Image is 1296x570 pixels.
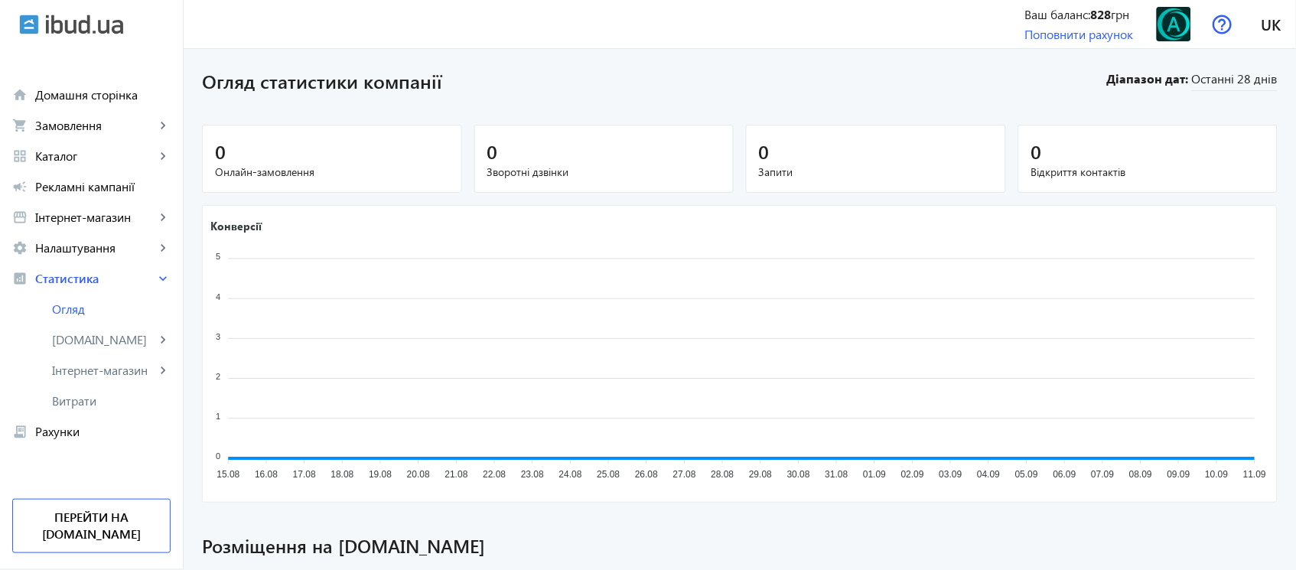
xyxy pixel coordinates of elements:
tspan: 22.08 [483,469,506,480]
tspan: 2 [216,372,220,381]
img: 28619682a2e03a04685722068149204-94a2a459e6.png [1157,7,1191,41]
tspan: 07.09 [1092,469,1115,480]
tspan: 5 [216,252,220,261]
tspan: 31.08 [825,469,848,480]
tspan: 20.08 [407,469,430,480]
tspan: 30.08 [787,469,810,480]
tspan: 16.08 [255,469,278,480]
img: ibud.svg [19,15,39,34]
tspan: 27.08 [673,469,696,480]
tspan: 18.08 [331,469,353,480]
tspan: 26.08 [635,469,658,480]
text: Конверсії [210,219,262,233]
span: 0 [487,138,498,164]
tspan: 1 [216,412,220,421]
mat-icon: keyboard_arrow_right [155,148,171,164]
tspan: 10.09 [1206,469,1229,480]
tspan: 24.08 [559,469,582,480]
span: 0 [759,138,770,164]
span: Домашня сторінка [35,87,171,103]
a: Перейти на [DOMAIN_NAME] [12,499,171,553]
mat-icon: analytics [12,271,28,286]
span: Інтернет-магазин [35,210,155,225]
span: Зворотні дзвінки [487,164,721,180]
span: Рекламні кампанії [35,179,171,194]
span: uk [1262,15,1281,34]
mat-icon: receipt_long [12,424,28,439]
tspan: 05.09 [1015,469,1038,480]
tspan: 08.09 [1129,469,1152,480]
span: Інтернет-магазин [52,363,155,378]
mat-icon: keyboard_arrow_right [155,363,171,378]
tspan: 29.08 [749,469,772,480]
tspan: 15.08 [217,469,239,480]
b: 828 [1091,6,1112,22]
tspan: 04.09 [977,469,1000,480]
tspan: 23.08 [521,469,544,480]
mat-icon: keyboard_arrow_right [155,240,171,256]
span: 0 [215,138,226,164]
span: Рахунки [35,424,171,439]
tspan: 3 [216,332,220,341]
span: 0 [1031,138,1042,164]
span: Статистика [35,271,155,286]
tspan: 03.09 [939,469,962,480]
tspan: 06.09 [1053,469,1076,480]
mat-icon: keyboard_arrow_right [155,271,171,286]
span: Витрати [52,393,171,409]
tspan: 28.08 [711,469,734,480]
tspan: 19.08 [369,469,392,480]
tspan: 11.09 [1243,469,1266,480]
a: Поповнити рахунок [1025,26,1134,42]
img: ibud_text.svg [46,15,123,34]
span: Онлайн-замовлення [215,164,449,180]
span: Розміщення на [DOMAIN_NAME] [202,533,1278,559]
tspan: 01.09 [863,469,886,480]
b: Діапазон дат: [1105,70,1189,87]
span: Замовлення [35,118,155,133]
span: Огляд [52,301,171,317]
mat-icon: keyboard_arrow_right [155,210,171,225]
tspan: 21.08 [445,469,468,480]
mat-icon: campaign [12,179,28,194]
h1: Огляд статистики компанії [202,67,1105,94]
img: help.svg [1213,15,1233,34]
mat-icon: home [12,87,28,103]
tspan: 25.08 [597,469,620,480]
span: Відкриття контактів [1031,164,1265,180]
mat-icon: keyboard_arrow_right [155,118,171,133]
mat-icon: keyboard_arrow_right [155,332,171,347]
span: Запити [759,164,993,180]
mat-icon: grid_view [12,148,28,164]
div: Ваш баланс: грн [1025,6,1134,23]
mat-icon: shopping_cart [12,118,28,133]
span: Каталог [35,148,155,164]
tspan: 4 [216,292,220,301]
tspan: 0 [216,451,220,461]
mat-icon: settings [12,240,28,256]
tspan: 17.08 [293,469,316,480]
span: [DOMAIN_NAME] [52,332,155,347]
tspan: 02.09 [901,469,924,480]
mat-icon: storefront [12,210,28,225]
tspan: 09.09 [1167,469,1190,480]
span: Останні 28 днів [1192,70,1278,91]
span: Налаштування [35,240,155,256]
